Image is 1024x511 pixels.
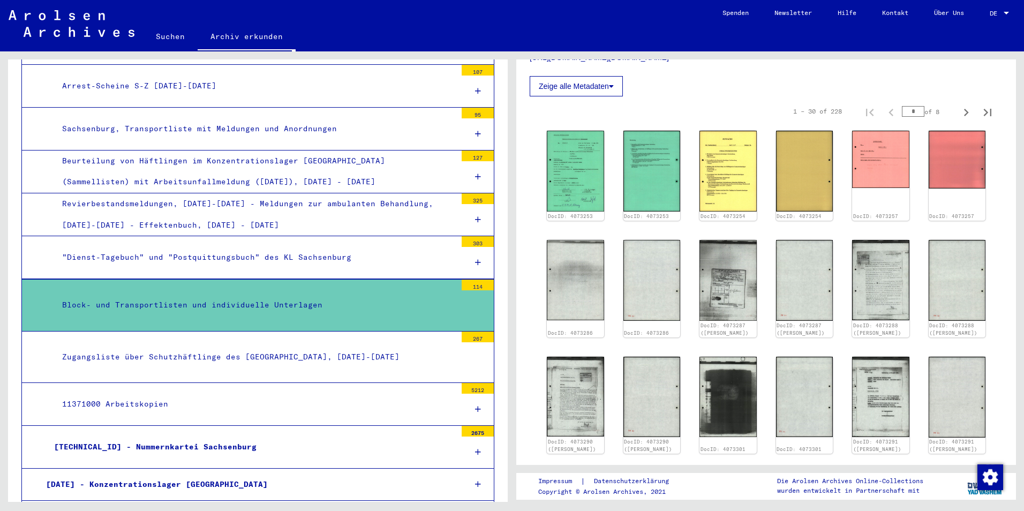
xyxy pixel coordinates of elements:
[701,213,746,219] a: DocID: 4073254
[548,213,593,219] a: DocID: 4073253
[462,383,494,394] div: 5212
[623,131,681,212] img: 002.jpg
[776,131,833,212] img: 002.jpg
[777,486,923,495] p: wurden entwickelt in Partnerschaft mit
[143,24,198,49] a: Suchen
[929,240,986,321] img: 002.jpg
[624,213,669,219] a: DocID: 4073253
[852,240,909,320] img: 001.jpg
[624,330,669,336] a: DocID: 4073286
[54,193,456,235] div: Revierbestandsmeldungen, [DATE]-[DATE] - Meldungen zur ambulanten Behandlung, [DATE]-[DATE] - Eff...
[54,118,456,139] div: Sachsenburg, Transportliste mit Meldungen und Anordnungen
[624,439,672,452] a: DocID: 4073290 ([PERSON_NAME])
[701,322,749,336] a: DocID: 4073287 ([PERSON_NAME])
[699,131,757,212] img: 001.jpg
[462,280,494,290] div: 114
[462,426,494,437] div: 2675
[929,213,974,219] a: DocID: 4073257
[929,439,977,452] a: DocID: 4073291 ([PERSON_NAME])
[54,76,456,96] div: Arrest-Scheine S-Z [DATE]-[DATE]
[852,357,909,438] img: 001.jpg
[853,213,898,219] a: DocID: 4073257
[538,476,682,487] div: |
[699,240,757,321] img: 001.jpg
[977,101,998,122] button: Last page
[902,107,955,117] div: of 8
[462,151,494,161] div: 127
[990,10,1002,17] span: DE
[46,437,456,457] div: [TECHNICAL_ID] - Nummernkartei Sachsenburg
[623,240,681,321] img: 002.jpg
[880,101,902,122] button: Previous page
[462,65,494,76] div: 107
[54,347,456,367] div: Zugangsliste über Schutzhäftlinge des [GEOGRAPHIC_DATA], [DATE]-[DATE]
[955,101,977,122] button: Next page
[198,24,296,51] a: Archiv erkunden
[462,193,494,204] div: 325
[54,295,456,315] div: Block- und Transportlisten und individuelle Unterlagen
[699,357,757,437] img: 001.jpg
[462,332,494,342] div: 267
[852,131,909,188] img: 001.jpg
[9,10,134,37] img: Arolsen_neg.svg
[54,394,456,415] div: 11371000 Arbeitskopien
[538,487,682,497] p: Copyright © Arolsen Archives, 2021
[776,357,833,437] img: 002.jpg
[777,213,822,219] a: DocID: 4073254
[548,330,593,336] a: DocID: 4073286
[929,357,986,438] img: 002.jpg
[929,322,977,336] a: DocID: 4073288 ([PERSON_NAME])
[793,107,842,116] div: 1 – 30 of 228
[777,476,923,486] p: Die Arolsen Archives Online-Collections
[547,240,604,320] img: 001.jpg
[54,151,456,192] div: Beurteilung von Häftlingen im Konzentrationslager [GEOGRAPHIC_DATA] (Sammellisten) mit Arbeitsunf...
[965,472,1005,499] img: yv_logo.png
[462,236,494,247] div: 303
[853,439,901,452] a: DocID: 4073291 ([PERSON_NAME])
[859,101,880,122] button: First page
[547,131,604,212] img: 001.jpg
[462,108,494,118] div: 95
[585,476,682,487] a: Datenschutzerklärung
[54,247,456,268] div: "Dienst-Tagebuch" und "Postquittungsbuch" des KL Sachsenburg
[853,322,901,336] a: DocID: 4073288 ([PERSON_NAME])
[538,476,581,487] a: Impressum
[977,464,1003,490] img: Zustimmung ändern
[701,446,746,452] a: DocID: 4073301
[929,131,986,189] img: 002.jpg
[547,357,604,437] img: 001.jpg
[777,322,825,336] a: DocID: 4073287 ([PERSON_NAME])
[777,446,822,452] a: DocID: 4073301
[38,474,457,495] div: [DATE] - Konzentrationslager [GEOGRAPHIC_DATA]
[623,357,681,437] img: 002.jpg
[530,76,623,96] button: Zeige alle Metadaten
[548,439,596,452] a: DocID: 4073290 ([PERSON_NAME])
[776,240,833,321] img: 002.jpg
